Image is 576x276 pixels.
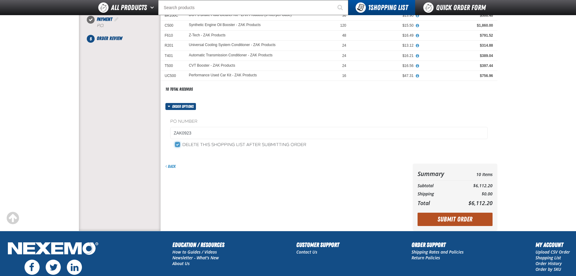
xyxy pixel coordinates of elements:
button: Order options [165,103,196,110]
div: $16.49 [355,33,414,38]
span: Order Review [97,35,122,41]
span: 24 [342,43,346,48]
div: $389.04 [422,53,493,58]
a: CVT Booster - ZAK Products [189,63,235,68]
span: 120 [340,23,346,28]
td: 10 Items [457,168,492,179]
a: Order History [535,261,562,266]
li: Order Review. Step 5 of 5. Not Completed [91,35,161,42]
span: All Products [111,2,147,13]
label: PO Number [170,119,488,125]
span: $6,112.20 [468,199,493,207]
span: 24 [342,54,346,58]
a: Contact Us [296,249,317,255]
td: R201 [161,41,185,51]
button: Submit Order [418,213,493,226]
a: Shipping Rates and Policies [412,249,464,255]
button: View All Prices for Automatic Transmission Conditioner - ZAK Products [414,53,421,59]
strong: 1 [368,3,370,12]
td: T401 [161,51,185,61]
a: Shopping List [535,255,561,261]
span: 48 [342,33,346,38]
span: 24 [342,64,346,68]
div: 10 total records [165,86,193,92]
h2: Education / Resources [172,240,224,249]
h2: Order Support [412,240,464,249]
h2: My Account [535,240,570,249]
div: $791.52 [422,33,493,38]
div: $16.21 [355,53,414,58]
td: BK100C [161,10,185,20]
th: Shipping [418,190,457,198]
a: Automatic Transmission Conditioner - ZAK Products [189,53,273,58]
td: F610 [161,31,185,41]
td: $0.00 [457,190,492,198]
th: Total [418,198,457,208]
button: View All Prices for Performance Used Car Kit - ZAK Products [414,73,421,79]
a: How to Guides / Videos [172,249,217,255]
span: 5 [87,35,95,43]
div: $15.50 [355,23,414,28]
a: Back [165,164,176,169]
div: $1,860.00 [422,23,493,28]
th: Summary [418,168,457,179]
button: View All Prices for CVT Booster - ZAK Products [414,63,421,69]
div: $13.90 [355,13,414,18]
div: Scroll to the top [6,211,19,225]
button: View All Prices for Universal Cooling System Conditioner - ZAK Products [414,43,421,48]
a: Universal Cooling System Conditioner - ZAK Products [189,43,276,47]
a: Order by SKU [535,266,561,272]
td: $6,112.20 [457,182,492,190]
a: Synthetic Engine Oil Booster - ZAK Products [189,23,261,27]
div: $47.31 [355,73,414,78]
a: Z-Tech - ZAK Products [189,33,226,37]
label: Delete this shopping list after submitting order [175,142,306,148]
div: P.O. [97,23,161,29]
span: Shopping List [368,3,408,12]
input: Delete this shopping list after submitting order [175,142,180,147]
td: C500 [161,21,185,31]
span: 36 [342,13,346,18]
button: View All Prices for Z-Tech - ZAK Products [414,33,421,38]
a: Return Policies [412,255,440,261]
div: $314.88 [422,43,493,48]
span: Payment [97,16,112,22]
div: $756.96 [422,73,493,78]
td: UC500 [161,71,185,81]
span: Order options [172,103,196,110]
td: T500 [161,61,185,71]
span: 16 [342,74,346,78]
a: Newsletter - What's New [172,255,219,261]
a: Performance Used Car Kit - ZAK Products [189,73,257,78]
a: About Us [172,261,190,266]
h2: Customer Support [296,240,339,249]
li: Payment. Step 4 of 5. Completed [91,16,161,35]
img: Nexemo Logo [6,240,100,258]
a: Upload CSV Order [535,249,570,255]
div: $500.40 [422,13,493,18]
div: $16.56 [355,63,414,68]
button: View All Prices for DOT 3 Brake Fluid Cleaner Kit - ZAK Products (6 Kits per Case) [414,13,421,18]
th: Subtotal [418,182,457,190]
div: $397.44 [422,63,493,68]
a: Edit Payment [113,16,119,22]
button: View All Prices for Synthetic Engine Oil Booster - ZAK Products [414,23,421,28]
div: $13.12 [355,43,414,48]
